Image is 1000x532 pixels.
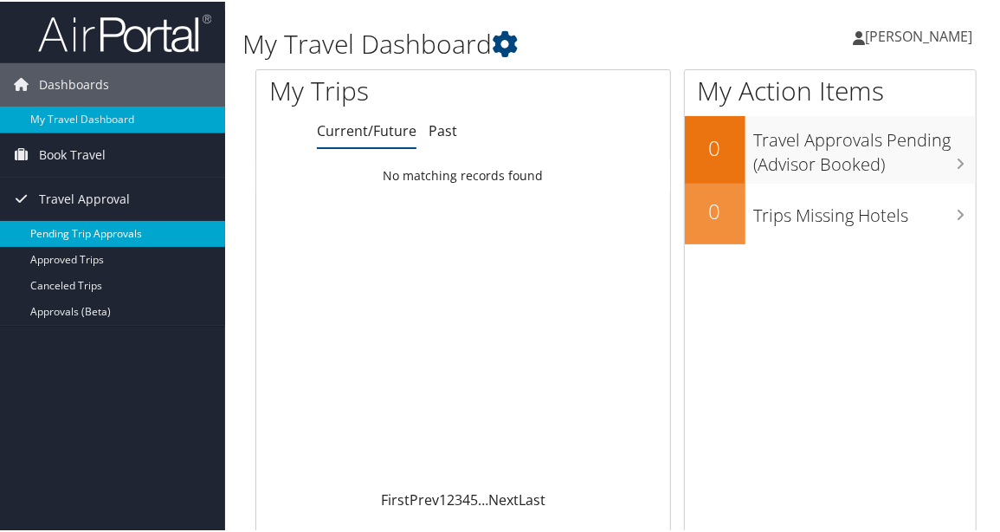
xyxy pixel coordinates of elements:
[754,193,976,226] h3: Trips Missing Hotels
[429,120,457,139] a: Past
[410,489,439,508] a: Prev
[242,24,740,61] h1: My Travel Dashboard
[455,489,462,508] a: 3
[519,489,545,508] a: Last
[381,489,410,508] a: First
[470,489,478,508] a: 5
[39,176,130,219] span: Travel Approval
[39,132,106,175] span: Book Travel
[439,489,447,508] a: 1
[38,11,211,52] img: airportal-logo.png
[269,71,485,107] h1: My Trips
[685,132,745,161] h2: 0
[478,489,488,508] span: …
[256,159,670,190] td: No matching records found
[685,182,976,243] a: 0Trips Missing Hotels
[462,489,470,508] a: 4
[317,120,416,139] a: Current/Future
[685,195,745,224] h2: 0
[685,71,976,107] h1: My Action Items
[39,62,109,105] span: Dashboards
[865,25,972,44] span: [PERSON_NAME]
[685,114,976,181] a: 0Travel Approvals Pending (Advisor Booked)
[754,118,976,175] h3: Travel Approvals Pending (Advisor Booked)
[853,9,990,61] a: [PERSON_NAME]
[488,489,519,508] a: Next
[447,489,455,508] a: 2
